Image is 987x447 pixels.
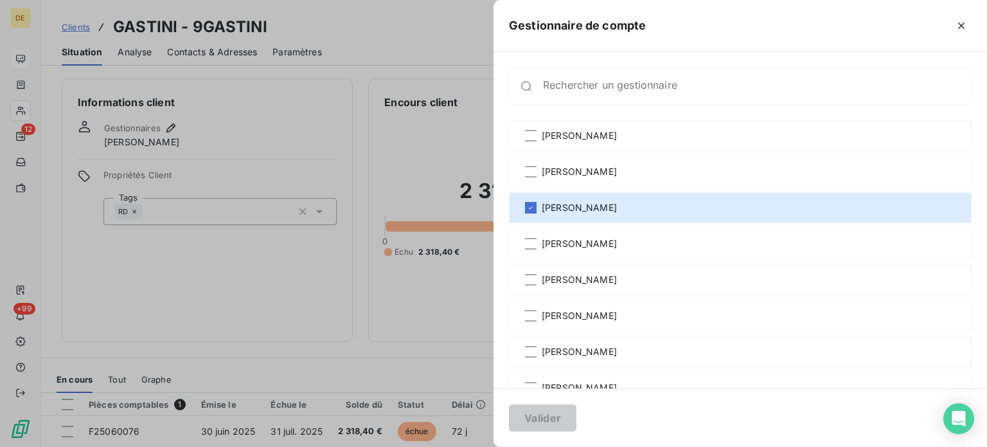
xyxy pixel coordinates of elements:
[542,237,617,250] span: [PERSON_NAME]
[543,80,971,93] input: placeholder
[542,309,617,322] span: [PERSON_NAME]
[542,201,617,214] span: [PERSON_NAME]
[542,129,617,142] span: [PERSON_NAME]
[542,165,617,178] span: [PERSON_NAME]
[509,17,646,35] h5: Gestionnaire de compte
[542,345,617,358] span: [PERSON_NAME]
[509,405,576,432] button: Valider
[542,381,617,394] span: [PERSON_NAME]
[542,273,617,286] span: [PERSON_NAME]
[943,403,974,434] div: Open Intercom Messenger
